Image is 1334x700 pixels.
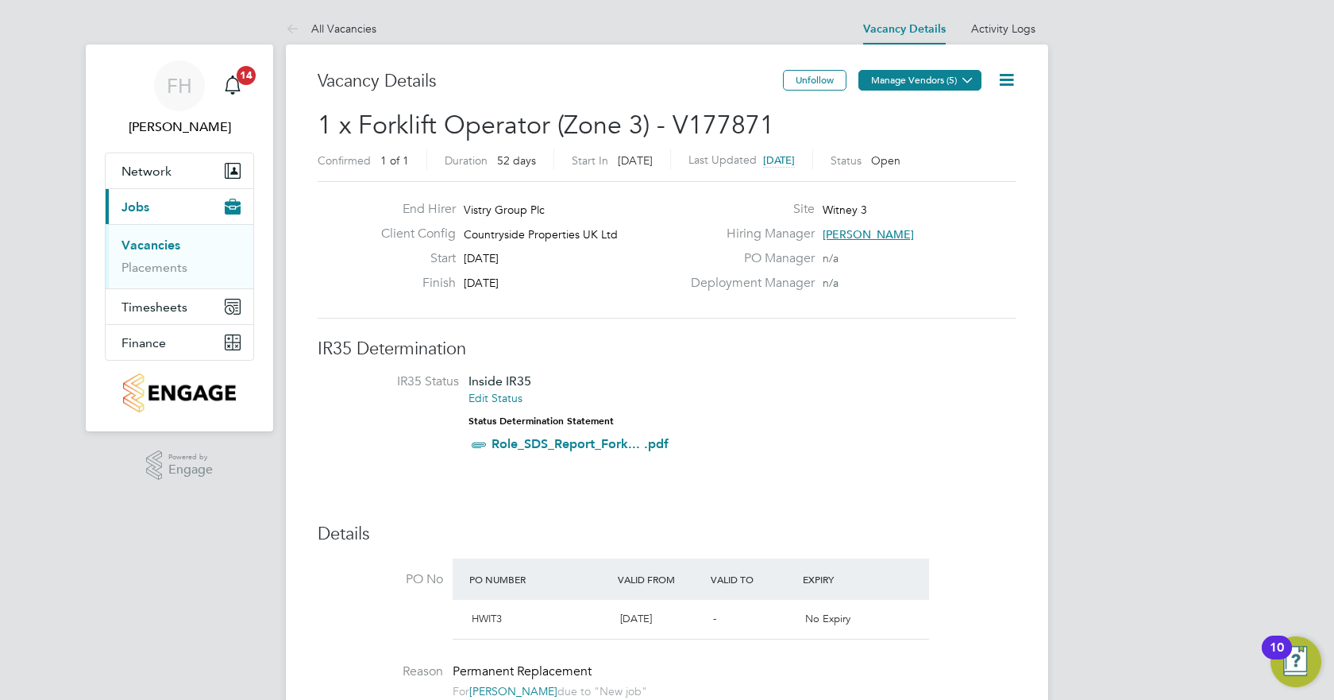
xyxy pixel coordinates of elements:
[318,110,774,141] span: 1 x Forklift Operator (Zone 3) - V177871
[168,451,213,464] span: Powered by
[168,463,213,477] span: Engage
[831,153,862,168] label: Status
[318,663,443,680] label: Reason
[123,373,235,412] img: countryside-properties-logo-retina.png
[368,250,456,267] label: Start
[707,565,800,594] div: Valid To
[453,680,647,698] div: For due to "New job"
[618,153,653,168] span: [DATE]
[681,201,815,218] label: Site
[713,612,716,625] span: -
[469,684,557,698] a: [PERSON_NAME]
[858,70,981,91] button: Manage Vendors (5)
[763,153,795,167] span: [DATE]
[106,289,253,324] button: Timesheets
[121,238,180,253] a: Vacancies
[468,416,614,427] strong: Status Determination Statement
[106,153,253,188] button: Network
[468,391,522,405] a: Edit Status
[121,164,172,179] span: Network
[492,436,669,451] a: Role_SDS_Report_Fork... .pdf
[86,44,273,431] nav: Main navigation
[871,153,900,168] span: Open
[121,260,187,275] a: Placements
[614,565,707,594] div: Valid From
[823,276,839,290] span: n/a
[217,60,249,111] a: 14
[318,70,783,93] h3: Vacancy Details
[146,451,214,481] a: Powered byEngage
[823,251,839,265] span: n/a
[286,21,376,36] a: All Vacancies
[380,153,409,168] span: 1 of 1
[465,565,614,594] div: PO Number
[368,201,456,218] label: End Hirer
[783,70,846,91] button: Unfollow
[464,227,618,242] span: Countryside Properties UK Ltd
[620,612,652,625] span: [DATE]
[318,571,443,588] label: PO No
[237,66,256,85] span: 14
[464,251,499,265] span: [DATE]
[688,153,757,167] label: Last Updated
[368,226,456,242] label: Client Config
[464,203,545,217] span: Vistry Group Plc
[472,612,502,625] span: HWIT3
[318,523,1016,546] h3: Details
[106,189,253,224] button: Jobs
[167,75,192,96] span: FH
[318,338,1016,361] h3: IR35 Determination
[823,203,867,217] span: Witney 3
[105,118,254,137] span: Federico Hale-Perez
[453,663,592,679] span: Permanent Replacement
[106,224,253,288] div: Jobs
[464,276,499,290] span: [DATE]
[333,373,459,390] label: IR35 Status
[681,226,815,242] label: Hiring Manager
[681,250,815,267] label: PO Manager
[445,153,488,168] label: Duration
[121,199,149,215] span: Jobs
[121,300,187,315] span: Timesheets
[572,153,608,168] label: Start In
[805,612,850,625] span: No Expiry
[1270,648,1284,668] div: 10
[863,22,946,36] a: Vacancy Details
[121,335,166,350] span: Finance
[368,275,456,292] label: Finish
[823,227,914,242] span: [PERSON_NAME]
[318,153,371,168] label: Confirmed
[799,565,892,594] div: Expiry
[105,60,254,137] a: FH[PERSON_NAME]
[106,325,253,360] button: Finance
[1270,636,1321,687] button: Open Resource Center, 10 new notifications
[105,373,254,412] a: Go to home page
[468,373,531,389] span: Inside IR35
[497,153,536,168] span: 52 days
[971,21,1035,36] a: Activity Logs
[681,275,815,292] label: Deployment Manager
